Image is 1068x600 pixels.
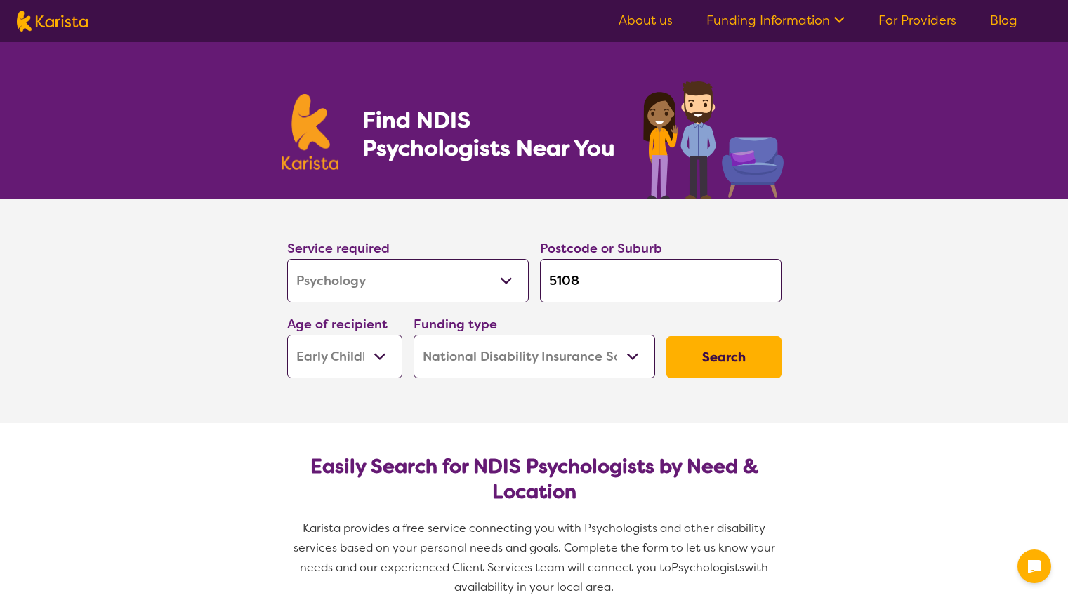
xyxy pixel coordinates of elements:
h2: Easily Search for NDIS Psychologists by Need & Location [298,454,770,505]
h1: Find NDIS Psychologists Near You [362,106,622,162]
label: Funding type [414,316,497,333]
label: Postcode or Suburb [540,240,662,257]
a: Blog [990,12,1017,29]
label: Service required [287,240,390,257]
span: Karista provides a free service connecting you with Psychologists and other disability services b... [294,521,778,575]
button: Search [666,336,782,378]
a: Funding Information [706,12,845,29]
img: Karista logo [282,94,339,170]
a: For Providers [878,12,956,29]
span: Psychologists [671,560,744,575]
a: About us [619,12,673,29]
label: Age of recipient [287,316,388,333]
img: Karista logo [17,11,88,32]
img: psychology [638,76,787,199]
input: Type [540,259,782,302]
